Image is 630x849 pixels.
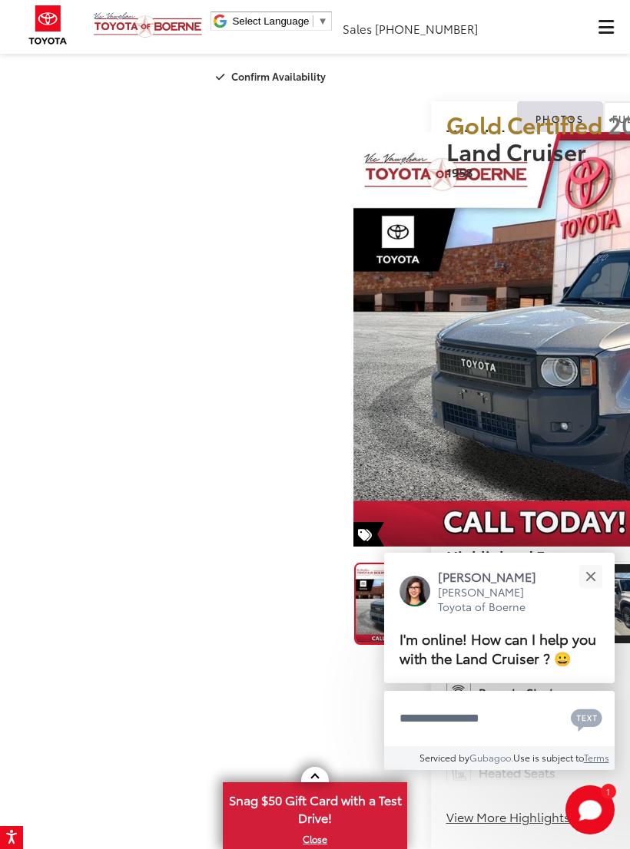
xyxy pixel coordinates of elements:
span: 1 [606,788,610,794]
span: ▼ [317,15,327,27]
a: Select Language​ [232,15,327,27]
p: [PERSON_NAME] Toyota of Boerne [438,585,552,615]
button: Close [574,560,607,593]
span: Use is subject to [513,751,584,764]
span: 1958 [446,163,472,180]
img: Vic Vaughan Toyota of Boerne [93,12,203,38]
div: Close[PERSON_NAME][PERSON_NAME] Toyota of BoerneI'm online! How can I help you with the Land Crui... [384,553,615,770]
span: Select Language [232,15,309,27]
a: Gubagoo. [469,751,513,764]
span: Special [353,522,384,547]
span: I'm online! How can I help you with the Land Cruiser ? 😀 [400,629,596,668]
a: Photos [517,101,603,132]
svg: Text [571,707,602,732]
button: Confirm Availability [207,63,339,90]
a: Expand Photo 0 [354,563,460,645]
a: Terms [584,751,609,764]
span: [PHONE_NUMBER] [375,20,478,37]
span: Gold Certified [446,107,602,140]
span: Sales [343,20,372,37]
button: View More Highlights... [446,808,582,826]
button: Toggle Chat Window [565,785,615,834]
textarea: Type your message [384,691,615,746]
span: Snag $50 Gift Card with a Test Drive! [224,784,406,831]
span: Confirm Availability [231,69,326,83]
p: [PERSON_NAME] [438,568,552,585]
button: Chat with SMS [566,701,607,735]
svg: Start Chat [565,785,615,834]
span: Serviced by [419,751,469,764]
